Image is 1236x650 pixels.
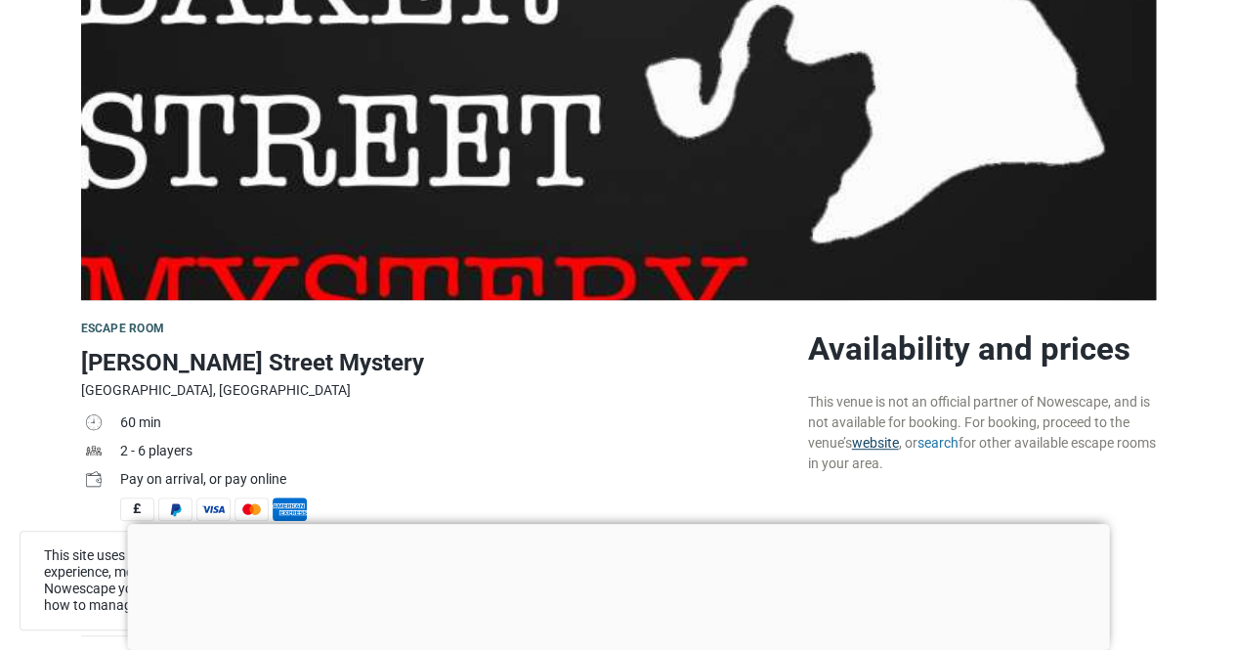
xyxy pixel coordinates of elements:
a: website [852,435,899,451]
td: 2 - 6 players [120,439,792,467]
h1: [PERSON_NAME] Street Mystery [81,345,792,380]
iframe: Advertisement [127,524,1109,645]
div: [GEOGRAPHIC_DATA], [GEOGRAPHIC_DATA] [81,380,792,401]
span: PayPal [158,498,192,521]
td: 60 min [120,411,792,439]
span: Visa [196,498,231,521]
h2: Availability and prices [808,329,1156,368]
div: This site uses first and third party cookies to provide you with a great user experience, measure... [20,531,606,630]
div: Pay on arrival, or pay online [120,469,792,490]
span: Escape room [81,322,164,335]
div: This venue is not an official partner of Nowescape, and is not available for booking. For booking... [808,392,1156,474]
a: search [917,435,959,451]
span: Cash [120,498,154,521]
span: MasterCard [234,498,269,521]
span: American Express [273,498,307,521]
